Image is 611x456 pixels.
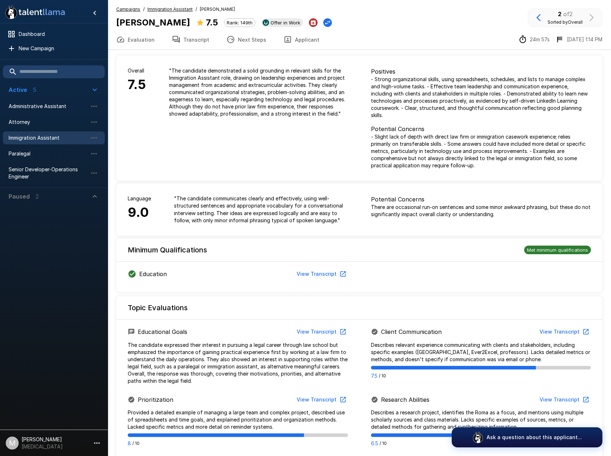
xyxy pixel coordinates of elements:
b: 7.5 [206,17,218,28]
p: The candidate expressed their interest in pursuing a legal career through law school but emphasiz... [128,341,348,385]
button: Archive Applicant [309,18,318,27]
div: The date and time when the interview was completed [555,35,602,44]
p: Potential Concerns [371,195,591,204]
p: " The candidate demonstrated a solid grounding in relevant skills for the Immigration Assistant r... [169,67,348,117]
p: Educational Goals [138,327,187,336]
u: Immigration Assistant [147,6,193,12]
p: Provided a detailed example of managing a large team and complex project, described use of spread... [128,409,348,431]
p: Prioritization [138,395,173,404]
span: Offer in Work [268,20,303,25]
button: Change Stage [323,18,332,27]
span: / [143,6,145,13]
h6: Minimum Qualifications [128,244,207,256]
span: Rank: 149th [224,20,255,25]
span: / 10 [132,440,140,447]
p: 24m 57s [530,36,550,43]
p: Ask a question about this applicant... [487,434,582,441]
u: Campaigns [116,6,140,12]
img: ukg_logo.jpeg [263,19,269,26]
p: Education [139,270,167,278]
button: View Transcript [294,393,348,406]
p: Describes a research project, identifies the Roma as a focus, and mentions using multiple scholar... [371,409,591,431]
p: 6.5 [371,440,378,447]
p: [DATE] 1:14 PM [567,36,602,43]
button: View Transcript [537,393,591,406]
span: Met minimum qualifications [524,247,591,253]
p: Language [128,195,151,202]
button: Ask a question about this applicant... [452,427,602,447]
div: View profile in UKG [261,18,303,27]
p: Potential Concerns [371,125,591,133]
b: [PERSON_NAME] [116,17,190,28]
p: Positives [371,67,591,76]
p: There are occasional run-on sentences and some minor awkward phrasing, but these do not significa... [371,204,591,218]
h6: 7.5 [128,74,146,95]
img: logo_glasses@2x.png [472,432,484,443]
p: 7.5 [371,372,377,380]
span: / [196,6,197,13]
span: [PERSON_NAME] [200,6,235,13]
button: View Transcript [294,267,348,281]
b: 2 [558,10,561,18]
div: The time between starting and completing the interview [518,35,550,44]
button: View Transcript [537,325,591,339]
p: " The candidate communicates clearly and effectively, using well-structured sentences and appropr... [174,195,348,224]
button: Applicant [275,29,328,50]
p: - Slight lack of depth with direct law firm or immigration casework experience; relies primarily ... [371,133,591,169]
p: Overall [128,67,146,74]
p: Describes relevant experience communicating with clients and stakeholders, including specific exa... [371,341,591,363]
span: Sorted by Overall [547,19,583,25]
span: of 2 [563,10,573,18]
button: Evaluation [108,29,163,50]
h6: 9.0 [128,202,151,223]
button: Transcript [163,29,218,50]
span: / 10 [379,372,386,380]
p: 8 [128,440,131,447]
p: - Strong organizational skills, using spreadsheets, schedules, and lists to manage complex and hi... [371,76,591,119]
button: Next Steps [218,29,275,50]
p: Client Communication [381,327,442,336]
h6: Topic Evaluations [128,302,188,313]
p: Research Abilities [381,395,429,404]
span: / 10 [380,440,387,447]
button: View Transcript [294,325,348,339]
